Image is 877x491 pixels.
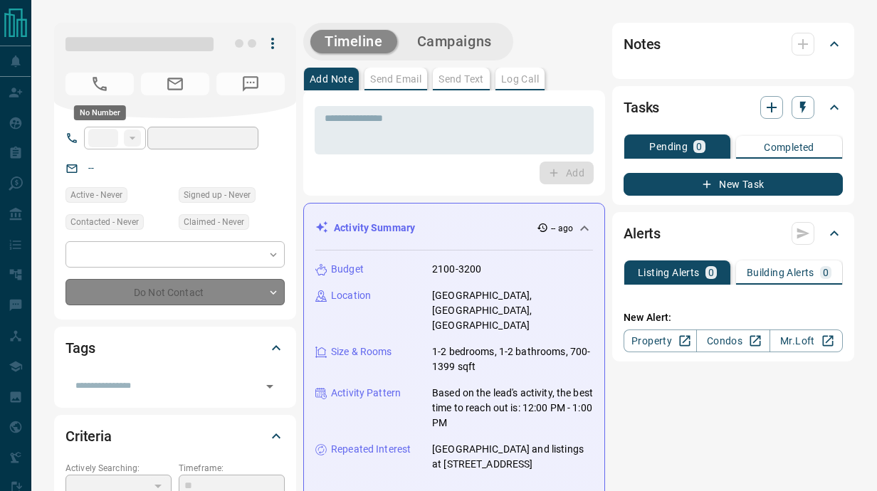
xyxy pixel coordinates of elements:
span: Active - Never [70,188,122,202]
p: Building Alerts [747,268,814,278]
p: 0 [823,268,829,278]
div: Do Not Contact [65,279,285,305]
p: Actively Searching: [65,462,172,475]
h2: Tasks [624,96,659,119]
p: Add Note [310,74,353,84]
div: Criteria [65,419,285,453]
h2: Tags [65,337,95,359]
p: Timeframe: [179,462,285,475]
p: [GEOGRAPHIC_DATA], [GEOGRAPHIC_DATA], [GEOGRAPHIC_DATA] [432,288,593,333]
a: -- [88,162,94,174]
p: Location [331,288,371,303]
p: 0 [696,142,702,152]
div: Tasks [624,90,843,125]
a: Condos [696,329,770,352]
p: Budget [331,262,364,277]
p: Activity Summary [334,221,415,236]
button: Campaigns [403,30,506,53]
p: 2100-3200 [432,262,481,277]
h2: Alerts [624,222,661,245]
div: Alerts [624,216,843,250]
button: Open [260,376,280,396]
a: Property [624,329,697,352]
p: New Alert: [624,310,843,325]
p: Based on the lead's activity, the best time to reach out is: 12:00 PM - 1:00 PM [432,386,593,431]
p: Activity Pattern [331,386,401,401]
button: New Task [624,173,843,196]
p: Listing Alerts [638,268,700,278]
div: Notes [624,27,843,61]
p: 1-2 bedrooms, 1-2 bathrooms, 700-1399 sqft [432,344,593,374]
p: -- ago [551,222,573,235]
p: Pending [649,142,688,152]
span: Contacted - Never [70,215,139,229]
span: No Email [141,73,209,95]
p: Completed [764,142,814,152]
p: 0 [708,268,714,278]
span: Claimed - Never [184,215,244,229]
h2: Notes [624,33,661,56]
div: Tags [65,331,285,365]
span: Signed up - Never [184,188,251,202]
div: No Number [74,105,126,120]
p: Repeated Interest [331,442,411,457]
button: Timeline [310,30,397,53]
p: [GEOGRAPHIC_DATA] and listings at [STREET_ADDRESS] [432,442,593,472]
a: Mr.Loft [770,329,843,352]
span: No Number [216,73,285,95]
p: Size & Rooms [331,344,392,359]
h2: Criteria [65,425,112,448]
div: Activity Summary-- ago [315,215,593,241]
span: No Number [65,73,134,95]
